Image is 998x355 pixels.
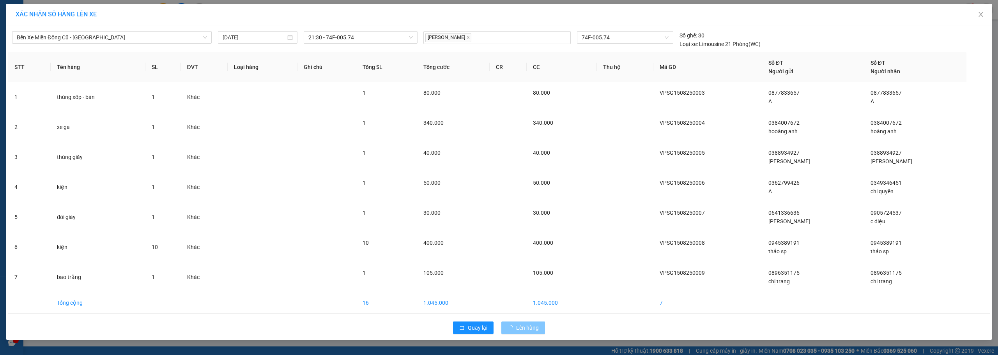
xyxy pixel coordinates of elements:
[871,188,894,194] span: chị quyên
[490,52,526,82] th: CR
[51,82,145,112] td: thùng xốp - bàn
[871,248,889,254] span: thảo sp
[91,7,146,25] div: VP Cư Jút
[145,52,180,82] th: SL
[152,214,155,220] span: 1
[152,154,155,160] span: 1
[152,184,155,190] span: 1
[768,180,800,186] span: 0362799426
[91,25,146,35] div: chị trang
[516,323,539,332] span: Lên hàng
[871,150,902,156] span: 0388934927
[871,98,874,104] span: A
[527,292,597,314] td: 1.045.000
[768,240,800,246] span: 0945389191
[679,40,761,48] div: Limousine 21 Phòng(WC)
[660,90,705,96] span: VPSG1508250003
[871,90,902,96] span: 0877833657
[181,52,228,82] th: ĐVT
[181,172,228,202] td: Khác
[7,7,19,16] span: Gửi:
[425,33,471,42] span: [PERSON_NAME]
[459,325,465,331] span: rollback
[871,128,897,134] span: hoàng anh
[871,270,902,276] span: 0896351175
[356,292,417,314] td: 16
[533,150,550,156] span: 40.000
[417,292,490,314] td: 1.045.000
[871,218,885,224] span: c diệu
[423,210,441,216] span: 30.000
[653,292,762,314] td: 7
[308,32,413,43] span: 21:30 - 74F-005.74
[768,150,800,156] span: 0388934927
[51,232,145,262] td: kiện
[91,7,110,16] span: Nhận:
[7,7,86,25] div: VP [GEOGRAPHIC_DATA]
[417,52,490,82] th: Tổng cước
[970,4,992,26] button: Close
[679,31,704,40] div: 30
[223,33,286,42] input: 15/08/2025
[90,50,107,69] span: Chưa cước :
[423,270,444,276] span: 105.000
[363,90,366,96] span: 1
[363,120,366,126] span: 1
[533,90,550,96] span: 80.000
[423,120,444,126] span: 340.000
[871,210,902,216] span: 0905724537
[363,210,366,216] span: 1
[768,98,772,104] span: A
[660,210,705,216] span: VPSG1508250007
[152,274,155,280] span: 1
[660,180,705,186] span: VPSG1508250006
[181,262,228,292] td: Khác
[8,142,51,172] td: 3
[51,292,145,314] td: Tổng cộng
[768,248,787,254] span: thảo sp
[363,240,369,246] span: 10
[768,210,800,216] span: 0641336636
[871,120,902,126] span: 0384007672
[181,82,228,112] td: Khác
[582,32,669,43] span: 74F-005.74
[679,31,697,40] span: Số ghế:
[871,158,912,164] span: [PERSON_NAME]
[660,240,705,246] span: VPSG1508250008
[871,60,885,66] span: Số ĐT
[51,142,145,172] td: thùng giấy
[508,325,516,330] span: loading
[91,35,146,46] div: 0896351175
[181,142,228,172] td: Khác
[533,270,553,276] span: 105.000
[8,172,51,202] td: 4
[768,278,790,284] span: chị trang
[7,35,86,46] div: 0896351175
[871,180,902,186] span: 0349346451
[51,112,145,142] td: xe ga
[597,52,653,82] th: Thu hộ
[768,120,800,126] span: 0384007672
[152,124,155,130] span: 1
[363,270,366,276] span: 1
[501,321,545,334] button: Lên hàng
[533,180,550,186] span: 50.000
[181,232,228,262] td: Khác
[768,218,810,224] span: [PERSON_NAME]
[8,112,51,142] td: 2
[871,278,892,284] span: chị trang
[423,90,441,96] span: 80.000
[363,180,366,186] span: 1
[51,52,145,82] th: Tên hàng
[363,150,366,156] span: 1
[16,11,97,18] span: XÁC NHẬN SỐ HÀNG LÊN XE
[527,52,597,82] th: CC
[978,11,984,18] span: close
[8,52,51,82] th: STT
[17,32,207,43] span: Bến Xe Miền Đông Cũ - Đắk Nông
[51,202,145,232] td: đôi giày
[468,323,487,332] span: Quay lại
[8,232,51,262] td: 6
[768,188,772,194] span: A
[7,25,86,35] div: chị trang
